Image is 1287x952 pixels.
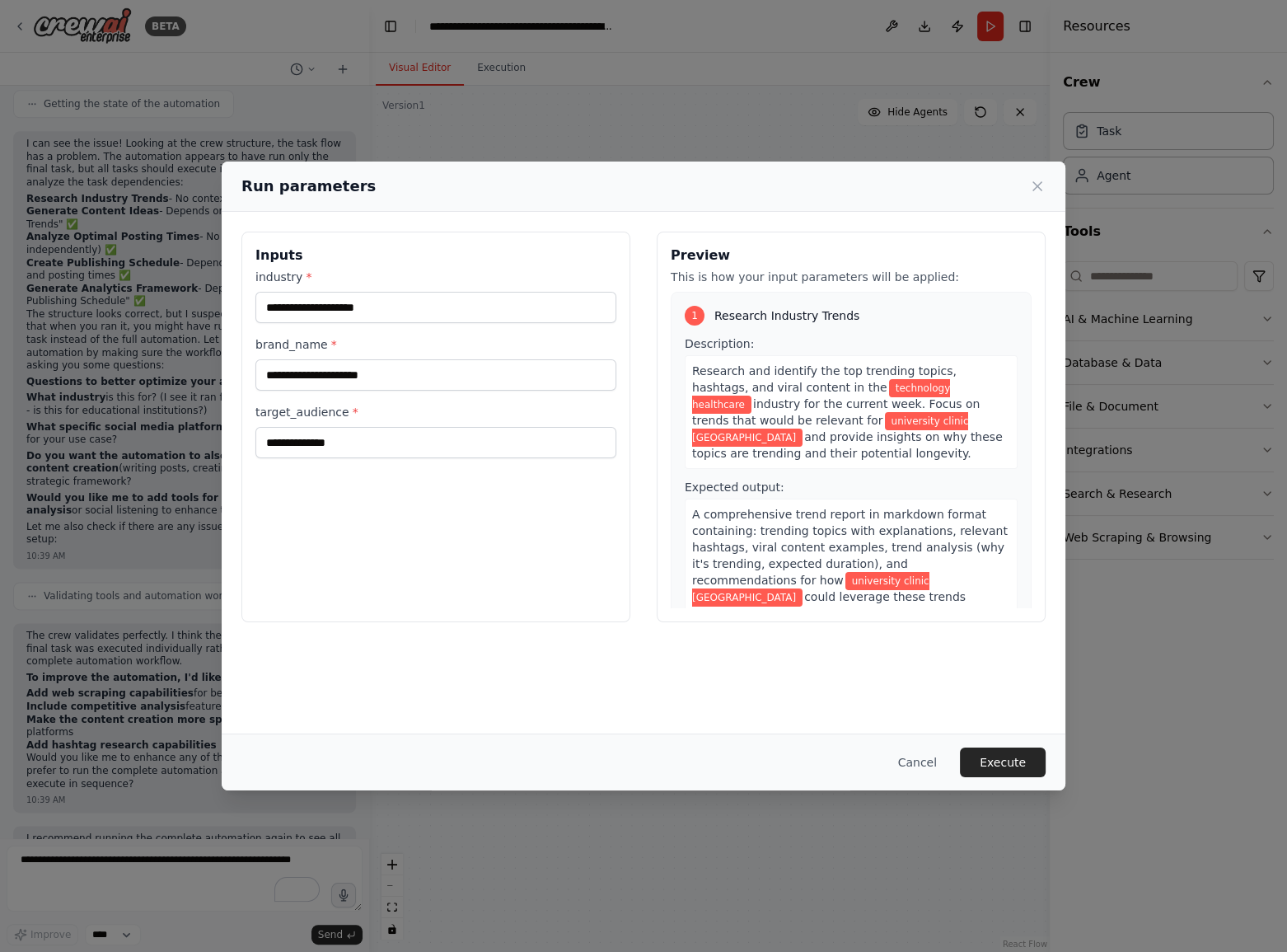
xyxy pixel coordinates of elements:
span: Description: [685,337,754,350]
span: Variable: brand_name [692,412,968,447]
span: Variable: industry [692,379,950,414]
h3: Preview [671,246,1032,265]
span: and provide insights on why these topics are trending and their potential longevity. [692,430,1003,460]
span: Research and identify the top trending topics, hashtags, and viral content in the [692,364,957,394]
h3: Inputs [255,246,616,265]
span: could leverage these trends [804,590,966,603]
span: Expected output: [685,481,784,494]
span: Research Industry Trends [714,307,859,324]
button: Cancel [885,748,950,777]
label: brand_name [255,336,616,353]
span: Variable: brand_name [692,572,929,607]
h2: Run parameters [241,175,376,198]
span: industry for the current week. Focus on trends that would be relevant for [692,397,980,427]
div: 1 [685,306,704,326]
span: A comprehensive trend report in markdown format containing: trending topics with explanations, re... [692,508,1008,587]
p: This is how your input parameters will be applied: [671,269,1032,285]
label: target_audience [255,404,616,420]
label: industry [255,269,616,285]
button: Execute [960,748,1046,777]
